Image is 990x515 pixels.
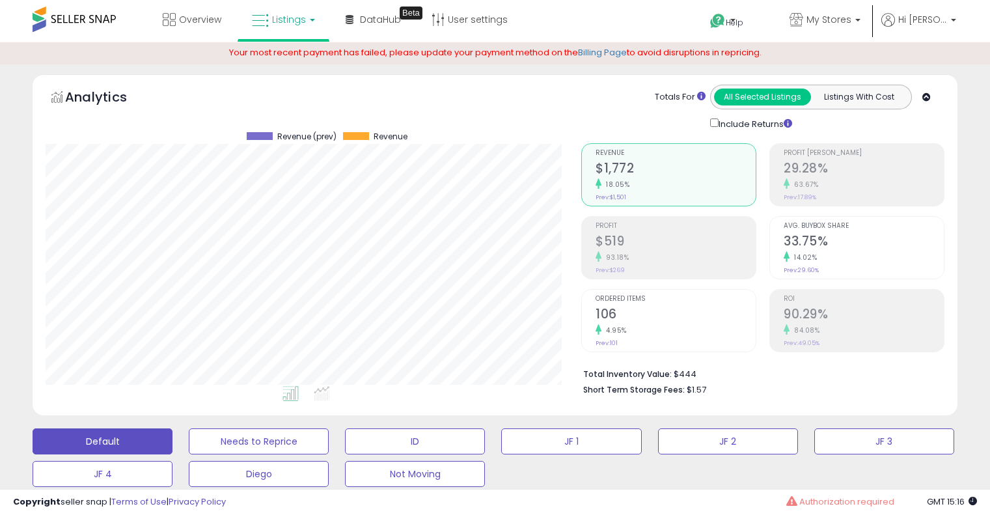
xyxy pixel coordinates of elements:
button: JF 2 [658,428,798,454]
h2: 33.75% [784,234,944,251]
small: 93.18% [601,253,629,262]
a: Privacy Policy [169,495,226,508]
span: 2025-09-17 15:16 GMT [927,495,977,508]
button: Needs to Reprice [189,428,329,454]
span: Authorization required [799,495,894,508]
small: 4.95% [601,326,627,335]
b: Total Inventory Value: [583,369,672,380]
h2: 29.28% [784,161,944,178]
small: 63.67% [790,180,818,189]
b: Short Term Storage Fees: [583,384,685,395]
h5: Analytics [65,88,152,109]
a: Terms of Use [111,495,167,508]
span: Avg. Buybox Share [784,223,944,230]
button: Diego [189,461,329,487]
li: $444 [583,365,935,381]
span: Your most recent payment has failed, please update your payment method on the to avoid disruption... [229,46,762,59]
strong: Copyright [13,495,61,508]
button: Default [33,428,172,454]
button: All Selected Listings [714,89,811,105]
span: My Stores [806,13,851,26]
span: $1.57 [687,383,706,396]
small: Prev: 29.60% [784,266,819,274]
small: 14.02% [790,253,817,262]
span: Listings [272,13,306,26]
button: JF 3 [814,428,954,454]
div: Tooltip anchor [400,7,422,20]
span: ROI [784,296,944,303]
div: seller snap | | [13,496,226,508]
span: Hi [PERSON_NAME] [898,13,947,26]
span: Ordered Items [596,296,756,303]
small: Prev: 49.05% [784,339,819,347]
i: Get Help [709,13,726,29]
a: Help [700,3,769,42]
span: Profit [PERSON_NAME] [784,150,944,157]
h2: 90.29% [784,307,944,324]
span: Overview [179,13,221,26]
div: Include Returns [700,116,808,131]
small: 84.08% [790,326,819,335]
small: Prev: 17.89% [784,193,816,201]
span: Profit [596,223,756,230]
span: Revenue (prev) [277,132,337,141]
button: Listings With Cost [810,89,907,105]
span: Help [726,17,743,28]
button: JF 4 [33,461,172,487]
a: Billing Page [578,46,627,59]
span: Revenue [596,150,756,157]
button: JF 1 [501,428,641,454]
h2: $519 [596,234,756,251]
h2: 106 [596,307,756,324]
span: Revenue [374,132,407,141]
small: Prev: $269 [596,266,625,274]
span: DataHub [360,13,401,26]
small: Prev: $1,501 [596,193,626,201]
button: Not Moving [345,461,485,487]
button: ID [345,428,485,454]
div: Totals For [655,91,706,104]
small: Prev: 101 [596,339,618,347]
h2: $1,772 [596,161,756,178]
a: Hi [PERSON_NAME] [881,13,956,42]
small: 18.05% [601,180,629,189]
